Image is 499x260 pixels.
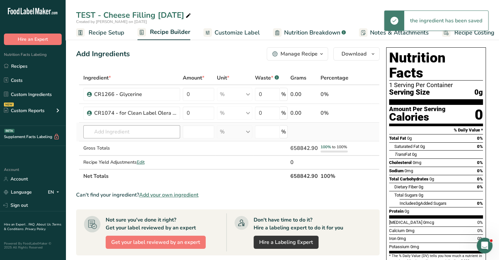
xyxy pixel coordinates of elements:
[477,177,483,181] span: 0%
[4,222,27,227] a: Hire an Expert .
[48,188,62,196] div: EN
[389,236,396,241] span: Iron
[419,193,423,198] span: 0g
[76,49,130,59] div: Add Ingredients
[477,168,483,173] span: 0%
[406,228,414,233] span: 0mg
[477,160,483,165] span: 0%
[394,144,419,149] span: Saturated Fat
[83,74,111,82] span: Ingredient
[83,125,180,138] input: Add Ingredient
[83,145,180,152] div: Gross Totals
[254,236,319,249] a: Hire a Labeling Expert
[370,28,429,37] span: Notes & Attachments
[255,74,279,82] div: Waste
[389,88,430,97] span: Serving Size
[332,144,347,150] span: to 100%
[412,152,417,157] span: 0g
[477,201,483,206] span: 0%
[4,242,62,249] div: Powered By FoodLabelMaker © 2025 All Rights Reserved
[4,186,32,198] a: Language
[394,184,418,189] span: Dietary Fiber
[321,90,348,98] div: 0%
[290,158,318,166] div: 0
[290,90,318,98] div: 0.00
[273,25,346,40] a: Nutrition Breakdown
[474,88,483,97] span: 0g
[333,47,380,60] button: Download
[407,136,412,141] span: 0g
[290,109,318,117] div: 0.00
[394,152,405,157] i: Trans
[150,28,190,36] span: Recipe Builder
[389,177,428,181] span: Total Carbohydrates
[389,168,404,173] span: Sodium
[454,28,494,37] span: Recipe Costing
[413,160,421,165] span: 0mg
[429,177,434,181] span: 0g
[4,103,14,106] div: NEW
[477,228,483,233] span: 0%
[389,160,412,165] span: Cholesterol
[76,9,192,21] div: TEST - Cheese Filling [DATE]
[405,209,409,214] span: 0g
[389,82,483,88] div: 1 Serving Per Container
[416,201,420,206] span: 0g
[4,222,61,231] a: Terms & Conditions .
[389,209,404,214] span: Protein
[89,28,124,37] span: Recipe Setup
[139,191,198,199] span: Add your own ingredient
[477,144,483,149] span: 0%
[267,47,328,60] button: Manage Recipe
[389,50,483,81] h1: Nutrition Facts
[36,222,52,227] a: About Us .
[410,244,419,249] span: 0mg
[106,236,206,249] button: Get your label reviewed by an expert
[394,152,411,157] span: Fat
[83,159,180,166] div: Recipe Yield Adjustments
[359,25,429,40] a: Notes & Attachments
[442,25,494,40] a: Recipe Costing
[94,90,176,98] div: CR1266 - Glycerine
[203,25,260,40] a: Customize Label
[389,106,446,112] div: Amount Per Serving
[400,201,447,206] span: Includes Added Sugars
[111,238,200,246] span: Get your label reviewed by an expert
[420,144,425,149] span: 0g
[281,50,318,58] div: Manage Recipe
[405,168,413,173] span: 0mg
[389,228,405,233] span: Calcium
[394,193,418,198] span: Total Sugars
[183,74,204,82] span: Amount
[389,112,446,122] div: Calories
[321,109,348,117] div: 0%
[82,169,289,183] th: Net Totals
[4,107,45,114] div: Custom Reports
[106,216,196,232] div: Not sure you've done it right? Get your label reviewed by an expert
[389,244,409,249] span: Potassium
[342,50,366,58] span: Download
[319,169,350,183] th: 100%
[215,28,260,37] span: Customize Label
[137,25,190,40] a: Recipe Builder
[4,129,14,133] div: BETA
[477,236,483,241] span: 0%
[477,238,492,253] iframe: Intercom live chat
[475,106,483,124] div: 0
[477,136,483,141] span: 0%
[284,28,340,37] span: Nutrition Breakdown
[321,144,331,150] span: 100%
[254,216,343,232] div: Don't have time to do it? Hire a labeling expert to do it for you
[389,136,406,141] span: Total Fat
[289,169,319,183] th: 658842.90
[477,184,483,189] span: 0%
[321,74,348,82] span: Percentage
[397,236,406,241] span: 0mg
[94,109,176,117] div: CR1074 - for Clean Label Olera High Ratio Cake & Icing Shortening
[137,159,145,165] span: Edit
[76,25,124,40] a: Recipe Setup
[29,222,36,227] a: FAQ .
[389,220,422,225] span: [MEDICAL_DATA]
[4,34,62,45] button: Hire an Expert
[290,74,306,82] span: Grams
